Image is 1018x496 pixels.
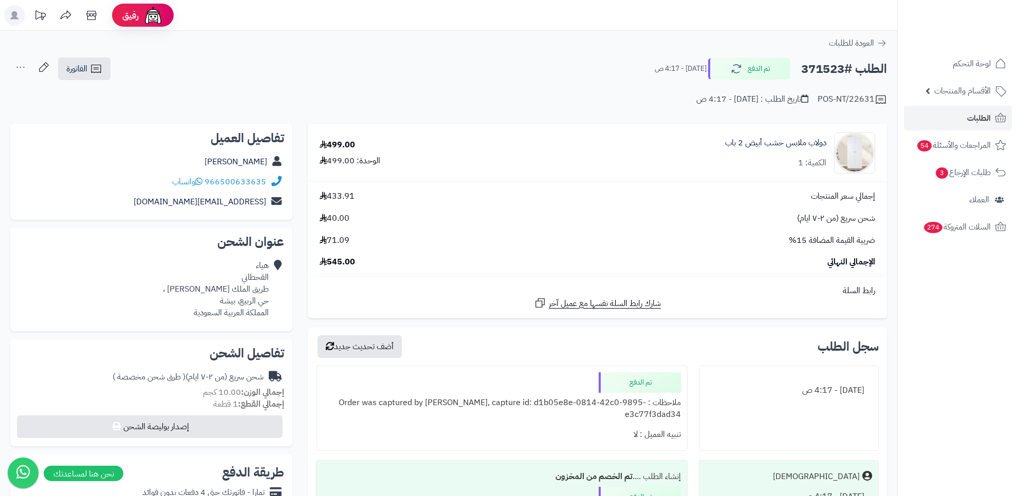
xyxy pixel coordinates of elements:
[708,58,790,80] button: تم الدفع
[122,9,139,22] span: رفيق
[916,138,991,152] span: المراجعات والأسئلة
[323,393,681,425] div: ملاحظات : Order was captured by [PERSON_NAME], capture id: d1b05e8e-0814-42c0-9895-e3c77f3dad34
[143,5,163,26] img: ai-face.png
[934,84,991,98] span: الأقسام والمنتجات
[811,190,875,202] span: إجمالي سعر المنتجات
[835,132,875,174] img: 1753185754-1-90x90.jpg
[725,137,826,149] a: دولاب ملابس خشب أبيض 2 باب
[904,106,1012,130] a: الطلبات
[789,235,875,246] span: ضريبة القيمة المضافة 15%
[923,220,991,234] span: السلات المتروكة
[241,386,284,398] strong: إجمالي الوزن:
[27,5,53,28] a: تحديثات المنصة
[967,111,991,125] span: الطلبات
[66,63,87,75] span: الفاتورة
[134,196,266,208] a: [EMAIL_ADDRESS][DOMAIN_NAME]
[113,371,264,383] div: شحن سريع (من ٢-٧ ايام)
[320,155,380,167] div: الوحدة: 499.00
[936,167,948,179] span: 3
[18,132,284,144] h2: تفاصيل العميل
[696,93,808,105] div: تاريخ الطلب : [DATE] - 4:17 ص
[318,335,402,358] button: أضف تحديث جديد
[904,133,1012,158] a: المراجعات والأسئلة54
[238,398,284,410] strong: إجمالي القطع:
[904,160,1012,185] a: طلبات الإرجاع3
[827,256,875,268] span: الإجمالي النهائي
[163,260,269,318] div: هياء القحطاني طريق الملك [PERSON_NAME] ، حي الربيع، بيشة المملكة العربية السعودية
[904,51,1012,76] a: لوحة التحكم
[706,380,873,400] div: [DATE] - 4:17 ص
[205,156,267,168] a: [PERSON_NAME]
[172,176,202,188] a: واتساب
[829,37,874,49] span: العودة للطلبات
[320,213,349,224] span: 40.00
[205,176,266,188] a: 966500633635
[917,140,932,151] span: 54
[58,58,110,80] a: الفاتورة
[17,415,283,438] button: إصدار بوليصة الشحن
[320,190,355,202] span: 433.91
[904,187,1012,212] a: العملاء
[556,470,633,483] b: تم الخصم من المخزون
[818,93,887,106] div: POS-NT/22631
[534,297,661,310] a: شارك رابط السلة نفسها مع عميل آخر
[655,64,707,74] small: [DATE] - 4:17 ص
[320,139,355,151] div: 499.00
[323,425,681,445] div: تنبيه العميل : لا
[18,347,284,359] h2: تفاصيل الشحن
[320,235,349,246] span: 71.09
[203,386,284,398] small: 10.00 كجم
[320,256,355,268] span: 545.00
[924,222,942,233] span: 274
[953,56,991,71] span: لوحة التحكم
[969,193,989,207] span: العملاء
[773,471,860,483] div: [DEMOGRAPHIC_DATA]
[312,285,883,297] div: رابط السلة
[818,340,879,353] h3: سجل الطلب
[599,372,681,393] div: تم الدفع
[948,28,1008,49] img: logo-2.png
[904,215,1012,239] a: السلات المتروكة274
[549,298,661,310] span: شارك رابط السلة نفسها مع عميل آخر
[323,467,681,487] div: إنشاء الطلب ....
[801,59,887,80] h2: الطلب #371523
[935,165,991,180] span: طلبات الإرجاع
[797,213,875,224] span: شحن سريع (من ٢-٧ ايام)
[18,236,284,248] h2: عنوان الشحن
[213,398,284,410] small: 1 قطعة
[829,37,887,49] a: العودة للطلبات
[222,466,284,479] h2: طريقة الدفع
[798,157,826,169] div: الكمية: 1
[113,371,186,383] span: ( طرق شحن مخصصة )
